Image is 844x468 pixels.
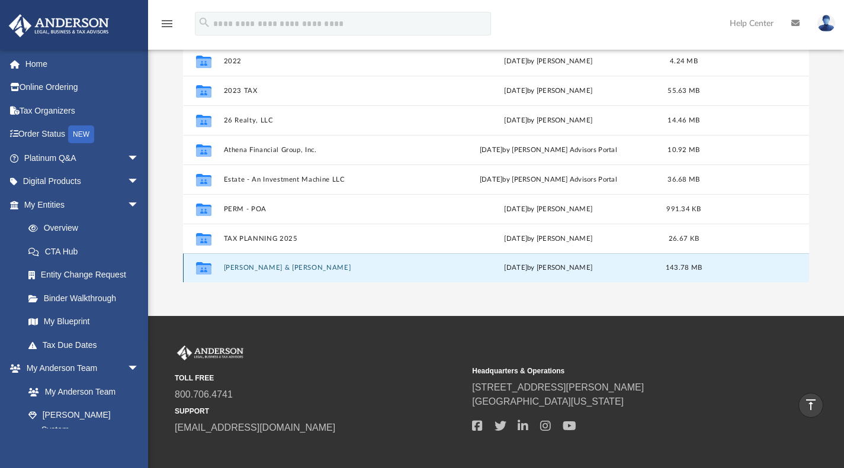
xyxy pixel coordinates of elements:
a: vertical_align_top [798,393,823,418]
a: Binder Walkthrough [17,286,157,310]
button: PERM - POA [223,205,437,212]
img: Anderson Advisors Platinum Portal [175,346,246,361]
span: 14.46 MB [668,117,699,123]
a: [STREET_ADDRESS][PERSON_NAME] [472,382,644,392]
span: 55.63 MB [668,87,699,93]
button: [PERSON_NAME] & [PERSON_NAME] [223,264,437,272]
a: Overview [17,217,157,240]
button: Athena Financial Group, Inc. [223,146,437,153]
div: [DATE] by [PERSON_NAME] [442,204,655,214]
span: arrow_drop_down [127,193,151,217]
span: arrow_drop_down [127,146,151,170]
a: My Entitiesarrow_drop_down [8,193,157,217]
a: Tax Organizers [8,99,157,122]
a: My Blueprint [17,310,151,334]
button: 2022 [223,57,437,64]
div: [DATE] by [PERSON_NAME] [442,263,655,273]
a: Digital Productsarrow_drop_down [8,170,157,193]
div: [DATE] by [PERSON_NAME] [442,56,655,66]
a: Order StatusNEW [8,122,157,147]
i: menu [160,17,174,31]
img: User Pic [817,15,835,32]
small: TOLL FREE [175,373,464,383]
span: 10.92 MB [668,146,699,153]
a: CTA Hub [17,240,157,263]
img: Anderson Advisors Platinum Portal [5,14,113,37]
span: 26.67 KB [669,235,699,241]
a: [EMAIL_ADDRESS][DOMAIN_NAME] [175,422,335,433]
span: 143.78 MB [666,264,702,271]
i: search [198,16,211,29]
a: My Anderson Teamarrow_drop_down [8,357,151,380]
a: 800.706.4741 [175,389,233,399]
div: [DATE] by [PERSON_NAME] [442,85,655,96]
div: grid [183,37,810,283]
div: [DATE] by [PERSON_NAME] Advisors Portal [442,174,655,185]
span: arrow_drop_down [127,357,151,381]
a: Platinum Q&Aarrow_drop_down [8,146,157,170]
button: Estate - An Investment Machine LLC [223,175,437,183]
div: [DATE] by [PERSON_NAME] [442,233,655,244]
span: 991.34 KB [666,205,701,212]
a: [PERSON_NAME] System [17,404,151,441]
button: TAX PLANNING 2025 [223,234,437,242]
a: Tax Due Dates [17,333,157,357]
div: [DATE] by [PERSON_NAME] [442,115,655,125]
a: Entity Change Request [17,263,157,287]
i: vertical_align_top [804,398,818,412]
span: arrow_drop_down [127,170,151,194]
button: 26 Realty, LLC [223,116,437,124]
span: 36.68 MB [668,176,699,182]
div: NEW [68,125,94,143]
a: My Anderson Team [17,380,145,404]
small: Headquarters & Operations [472,366,761,376]
a: menu [160,22,174,31]
a: [GEOGRAPHIC_DATA][US_STATE] [472,396,624,406]
small: SUPPORT [175,406,464,417]
a: Online Ordering [8,76,157,99]
a: Home [8,52,157,76]
span: 4.24 MB [670,57,698,64]
div: [DATE] by [PERSON_NAME] Advisors Portal [442,144,655,155]
button: 2023 TAX [223,86,437,94]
